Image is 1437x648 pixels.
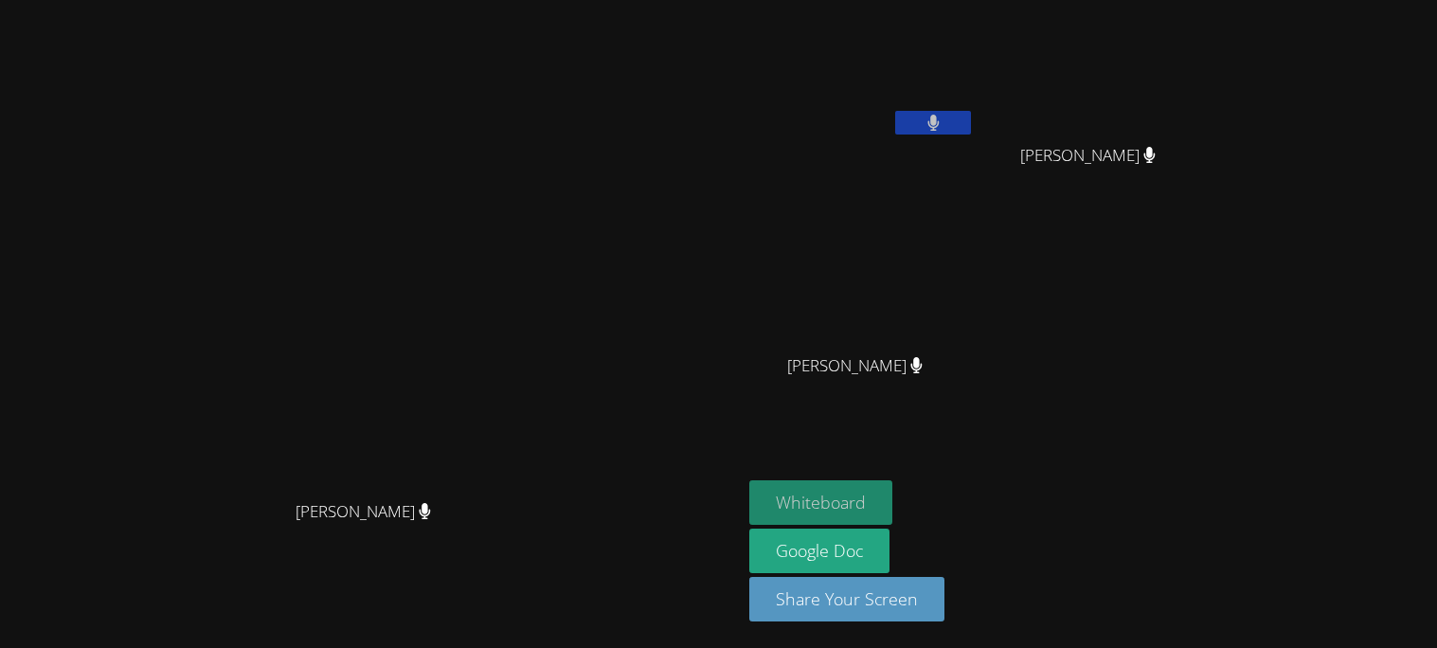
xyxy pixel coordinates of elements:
[749,577,944,621] button: Share Your Screen
[296,498,431,526] span: [PERSON_NAME]
[787,352,923,380] span: [PERSON_NAME]
[749,480,892,525] button: Whiteboard
[749,529,889,573] a: Google Doc
[1020,142,1156,170] span: [PERSON_NAME]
